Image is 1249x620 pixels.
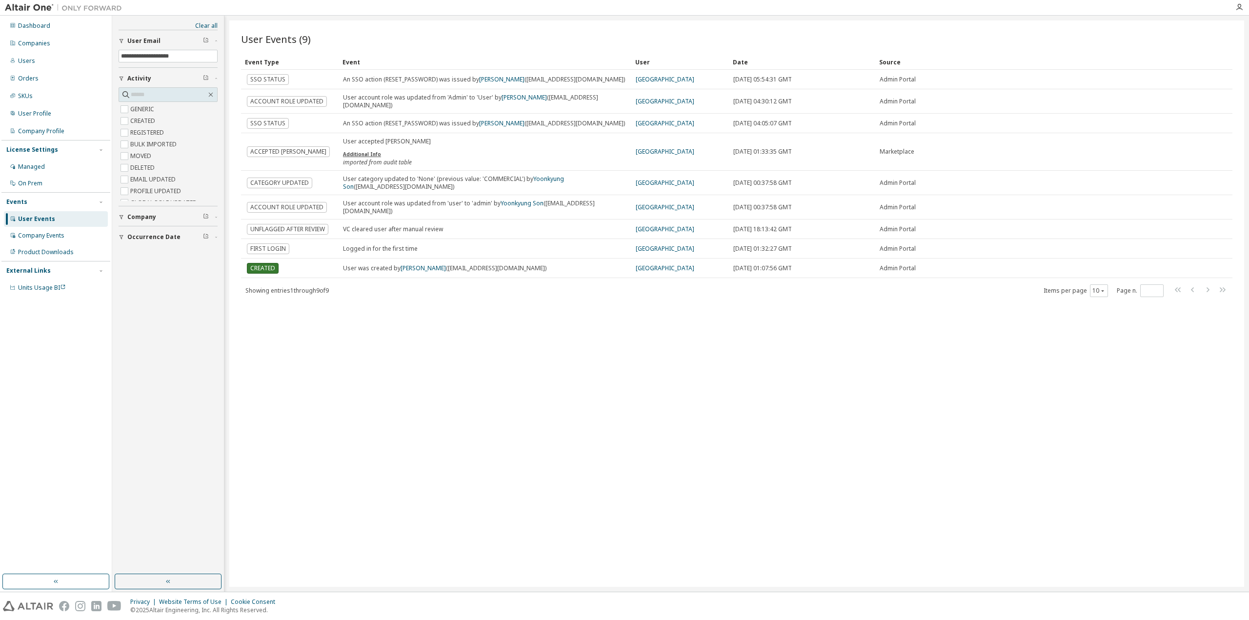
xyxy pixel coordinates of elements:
[733,203,792,211] span: [DATE] 00:37:58 GMT
[247,146,330,157] span: ACCEPTED [PERSON_NAME]
[880,264,916,272] span: Admin Portal
[733,225,792,233] span: [DATE] 18:13:42 GMT
[18,22,50,30] div: Dashboard
[119,206,218,228] button: Company
[343,244,418,253] span: Logged in for the first time
[880,203,916,211] span: Admin Portal
[733,98,792,105] span: [DATE] 04:30:12 GMT
[733,245,792,253] span: [DATE] 01:32:27 GMT
[159,598,231,606] div: Website Terms of Use
[247,96,327,107] span: ACCOUNT ROLE UPDATED
[524,75,625,83] span: ([EMAIL_ADDRESS][DOMAIN_NAME])
[636,244,694,253] a: [GEOGRAPHIC_DATA]
[130,103,156,115] label: GENERIC
[18,248,74,256] div: Product Downloads
[18,232,64,240] div: Company Events
[343,175,627,191] div: User category updated to 'None' (previous value: 'COMMERCIAL') by
[343,264,546,272] div: User was created by
[880,245,916,253] span: Admin Portal
[203,37,209,45] span: Clear filter
[635,54,725,70] div: User
[130,174,178,185] label: EMAIL UPDATED
[130,150,153,162] label: MOVED
[343,225,443,233] span: VC cleared user after manual review
[479,75,524,83] a: [PERSON_NAME]
[107,601,121,611] img: youtube.svg
[636,179,694,187] a: [GEOGRAPHIC_DATA]
[241,32,311,46] span: User Events (9)
[502,93,547,101] a: [PERSON_NAME]
[130,598,159,606] div: Privacy
[127,213,156,221] span: Company
[18,75,39,82] div: Orders
[733,120,792,127] span: [DATE] 04:05:07 GMT
[247,74,289,85] span: SSO STATUS
[91,601,101,611] img: linkedin.svg
[733,54,871,70] div: Date
[343,138,431,166] div: User accepted [PERSON_NAME]
[203,233,209,241] span: Clear filter
[18,215,55,223] div: User Events
[636,119,694,127] a: [GEOGRAPHIC_DATA]
[18,163,45,171] div: Managed
[880,179,916,187] span: Admin Portal
[245,54,335,70] div: Event Type
[1092,287,1106,295] button: 10
[3,601,53,611] img: altair_logo.svg
[342,54,627,70] div: Event
[6,146,58,154] div: License Settings
[343,151,431,159] div: Additional Info
[1044,284,1108,297] span: Items per page
[119,226,218,248] button: Occurrence Date
[354,182,454,191] span: ([EMAIL_ADDRESS][DOMAIN_NAME])
[636,97,694,105] a: [GEOGRAPHIC_DATA]
[446,264,546,272] span: ([EMAIL_ADDRESS][DOMAIN_NAME])
[343,76,625,83] div: An SSO action (RESET_PASSWORD) was issued by
[119,22,218,30] a: Clear all
[401,264,446,272] a: [PERSON_NAME]
[127,75,151,82] span: Activity
[343,93,598,109] span: ([EMAIL_ADDRESS][DOMAIN_NAME])
[733,148,792,156] span: [DATE] 01:33:35 GMT
[130,162,157,174] label: DELETED
[247,178,312,188] span: CATEGORY UPDATED
[247,202,327,213] span: ACCOUNT ROLE UPDATED
[343,94,627,109] div: User account role was updated from 'Admin' to 'User' by
[18,127,64,135] div: Company Profile
[479,119,524,127] a: [PERSON_NAME]
[59,601,69,611] img: facebook.svg
[501,199,544,207] a: Yoonkyung Son
[6,267,51,275] div: External Links
[343,159,431,166] div: imported from audit table
[247,263,279,274] span: CREATED
[880,98,916,105] span: Admin Portal
[247,224,328,235] span: UNFLAGGED AFTER REVIEW
[130,606,281,614] p: © 2025 Altair Engineering, Inc. All Rights Reserved.
[343,120,625,127] div: An SSO action (RESET_PASSWORD) was issued by
[119,68,218,89] button: Activity
[130,115,157,127] label: CREATED
[636,147,694,156] a: [GEOGRAPHIC_DATA]
[733,179,792,187] span: [DATE] 00:37:58 GMT
[119,30,218,52] button: User Email
[879,54,1189,70] div: Source
[247,118,289,129] span: SSO STATUS
[127,233,181,241] span: Occurrence Date
[343,200,627,215] div: User account role was updated from 'user' to 'admin' by
[6,198,27,206] div: Events
[127,37,161,45] span: User Email
[18,110,51,118] div: User Profile
[18,180,42,187] div: On Prem
[880,76,916,83] span: Admin Portal
[880,148,914,156] span: Marketplace
[733,264,792,272] span: [DATE] 01:07:56 GMT
[130,197,199,209] label: GLOBAL ROLE UPDATED
[18,40,50,47] div: Companies
[524,119,625,127] span: ([EMAIL_ADDRESS][DOMAIN_NAME])
[130,139,179,150] label: BULK IMPORTED
[130,185,183,197] label: PROFILE UPDATED
[343,175,564,191] a: Yoonkyung Son
[636,203,694,211] a: [GEOGRAPHIC_DATA]
[636,75,694,83] a: [GEOGRAPHIC_DATA]
[880,120,916,127] span: Admin Portal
